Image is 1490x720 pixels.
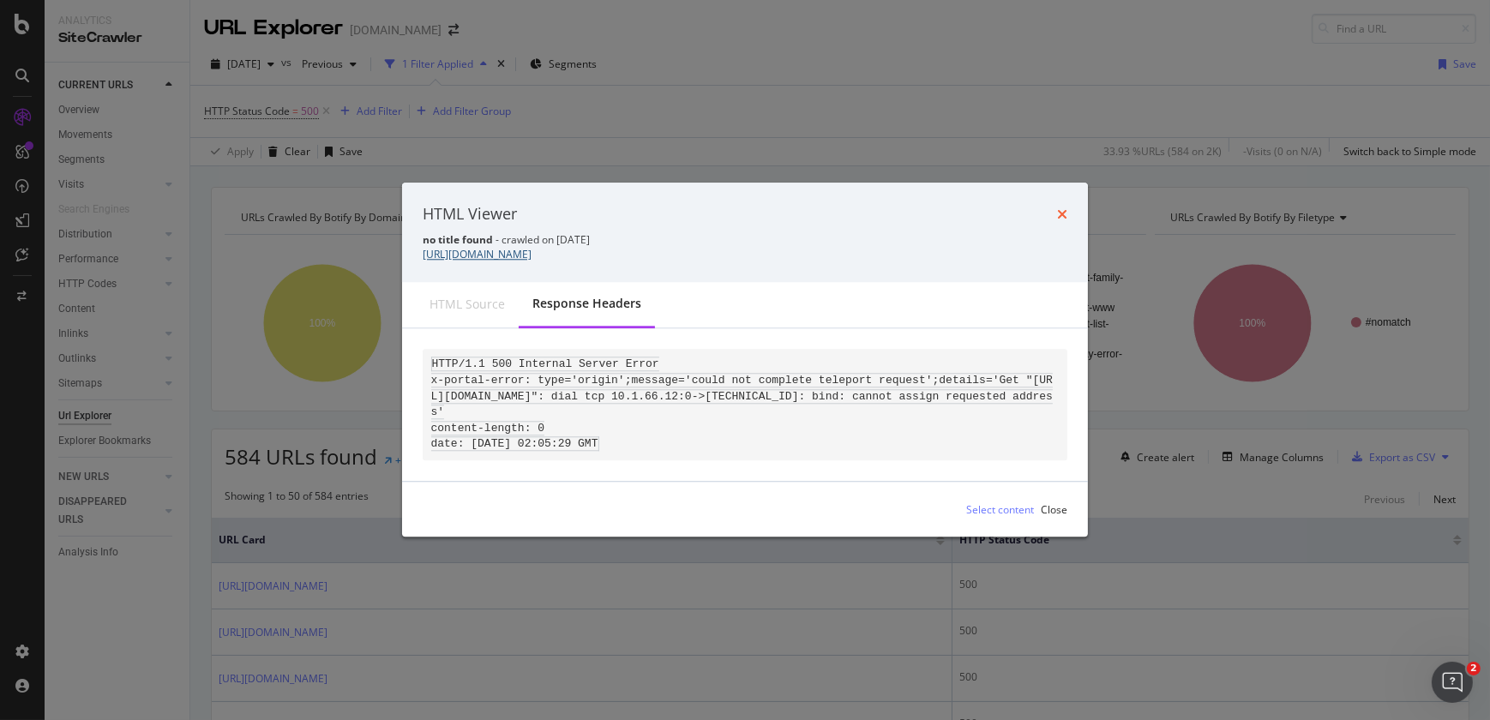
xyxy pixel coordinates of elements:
[1057,203,1067,225] div: times
[423,232,1067,247] div: - crawled on [DATE]
[1041,496,1067,524] button: Close
[1041,502,1067,517] div: Close
[966,502,1034,517] div: Select content
[430,297,505,314] div: HTML source
[423,247,532,261] a: [URL][DOMAIN_NAME]
[431,357,1054,452] code: HTTP/1.1 500 Internal Server Error x-portal-error: type='origin';message='could not complete tele...
[402,183,1088,537] div: modal
[952,496,1034,524] button: Select content
[1432,662,1473,703] iframe: Intercom live chat
[423,203,517,225] div: HTML Viewer
[532,295,641,312] div: Response Headers
[1467,662,1481,675] span: 2
[423,232,493,247] strong: no title found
